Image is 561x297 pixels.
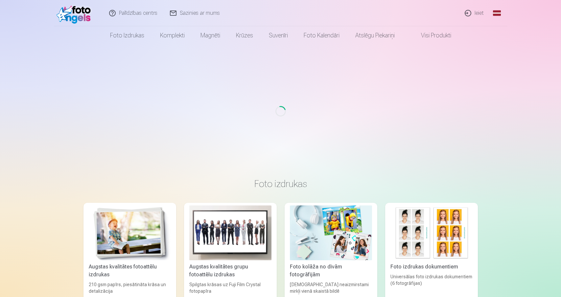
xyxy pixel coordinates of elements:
a: Suvenīri [261,26,296,45]
div: Foto kolāža no divām fotogrāfijām [287,263,375,279]
img: Augstas kvalitātes grupu fotoattēlu izdrukas [189,205,271,260]
div: Augstas kvalitātes grupu fotoattēlu izdrukas [187,263,274,279]
img: Foto izdrukas dokumentiem [390,205,473,260]
div: [DEMOGRAPHIC_DATA] neaizmirstami mirkļi vienā skaistā bildē [287,281,375,294]
h3: Foto izdrukas [89,178,473,190]
img: Foto kolāža no divām fotogrāfijām [290,205,372,260]
div: Augstas kvalitātes fotoattēlu izdrukas [86,263,174,279]
a: Magnēti [193,26,228,45]
img: /fa1 [57,3,94,24]
div: 210 gsm papīrs, piesātināta krāsa un detalizācija [86,281,174,294]
a: Foto izdrukas [102,26,152,45]
a: Komplekti [152,26,193,45]
div: Spilgtas krāsas uz Fuji Film Crystal fotopapīra [187,281,274,294]
a: Krūzes [228,26,261,45]
div: Universālas foto izdrukas dokumentiem (6 fotogrāfijas) [388,273,475,294]
img: Augstas kvalitātes fotoattēlu izdrukas [89,205,171,260]
a: Atslēgu piekariņi [347,26,403,45]
a: Visi produkti [403,26,459,45]
a: Foto kalendāri [296,26,347,45]
div: Foto izdrukas dokumentiem [388,263,475,271]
